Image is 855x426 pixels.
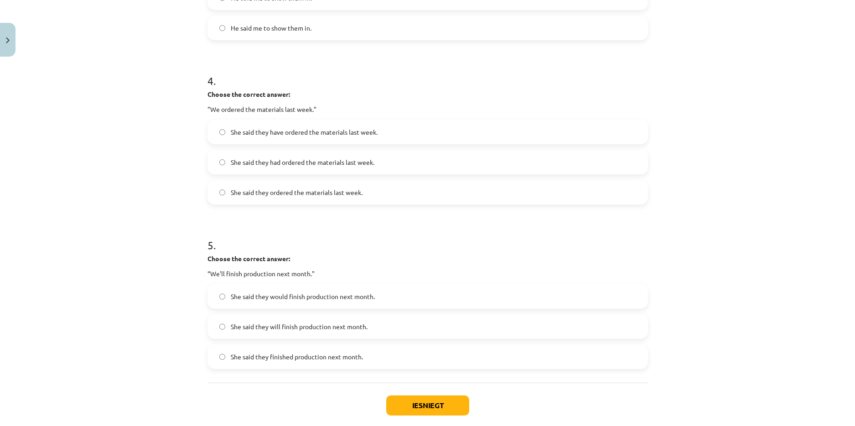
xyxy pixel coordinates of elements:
[231,188,363,197] span: She said they ordered the materials last week.
[207,223,648,251] h1: 5 .
[219,324,225,330] input: She said they will finish production next month.
[231,127,378,137] span: She said they have ordered the materials last week.
[231,23,311,33] span: He said me to show them in.
[219,189,225,195] input: She said they ordered the materials last week.
[219,129,225,135] input: She said they have ordered the materials last week.
[207,254,290,263] strong: Choose the correct answer:
[207,90,290,98] strong: Choose the correct answer:
[231,158,374,167] span: She said they had ordered the materials last week.
[219,294,225,300] input: She said they would finish production next month.
[231,322,368,331] span: She said they will finish production next month.
[207,58,648,87] h1: 4 .
[231,352,363,362] span: She said they finished production next month.
[219,25,225,31] input: He said me to show them in.
[219,159,225,165] input: She said they had ordered the materials last week.
[6,37,10,43] img: icon-close-lesson-0947bae3869378f0d4975bcd49f059093ad1ed9edebbc8119c70593378902aed.svg
[219,354,225,360] input: She said they finished production next month.
[386,395,469,415] button: Iesniegt
[207,269,648,279] p: “We'll finish production next month."
[207,105,648,114] p: "We ordered the materials last week."
[231,292,375,301] span: She said they would finish production next month.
